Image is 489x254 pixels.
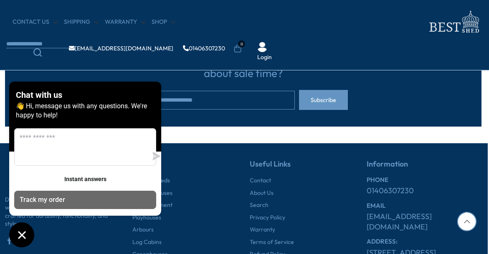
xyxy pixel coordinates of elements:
a: 0 [233,45,242,53]
a: About Us [250,189,274,197]
h5: Useful Links [250,160,357,177]
a: 01406307230 [183,45,225,51]
h3: Do you want to be among the first to know about sale time? [139,55,348,79]
img: footer-logo [5,160,63,187]
h5: Shop [132,160,239,177]
a: Terms of Service [250,238,294,247]
span: 0 [238,40,245,47]
a: Shipping [64,18,99,26]
span: Subscribe [311,97,336,103]
img: User Icon [257,42,267,52]
a: CONTACT US [13,18,58,26]
a: [EMAIL_ADDRESS][DOMAIN_NAME] [69,45,173,51]
h6: PHONE [367,177,481,184]
h6: ADDRESS: [367,238,481,245]
h6: EMAIL [367,202,481,209]
a: Warranty [250,226,275,234]
a: Search [250,201,269,209]
p: Discover the epitome of outdoor storage with our exceptional sheds – meticulously crafted for dur... [5,196,122,237]
a: Search [6,48,69,57]
inbox-online-store-chat: Shopify online store chat [7,82,164,247]
a: 01406307230 [367,185,414,196]
img: logo [424,8,483,35]
h5: Information [367,160,481,177]
a: Contact [250,177,271,185]
a: Login [257,53,272,62]
button: Subscribe [299,90,348,110]
a: Warranty [105,18,145,26]
a: Privacy Policy [250,214,285,222]
a: Shop [152,18,175,26]
a: [EMAIL_ADDRESS][DOMAIN_NAME] [367,211,481,232]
